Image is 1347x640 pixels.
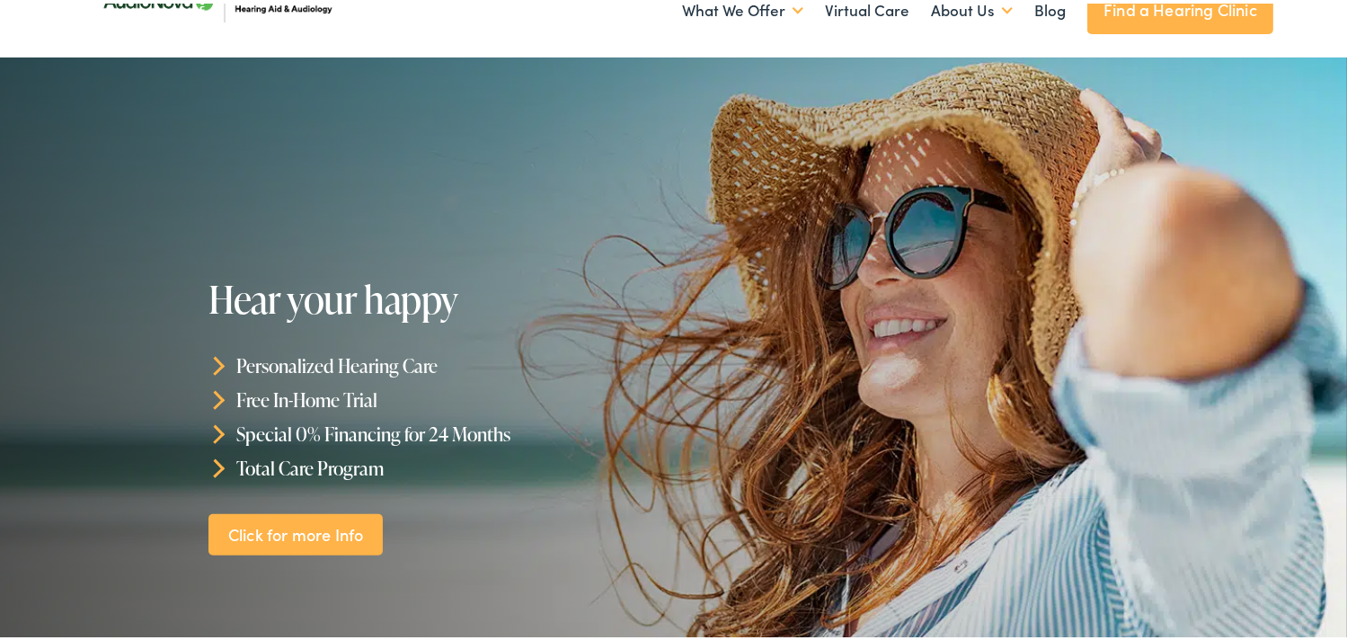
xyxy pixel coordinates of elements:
li: Personalized Hearing Care [208,345,680,379]
a: Click for more Info [208,510,383,552]
li: Special 0% Financing for 24 Months [208,413,680,448]
li: Free In-Home Trial [208,379,680,413]
h1: Hear your happy [208,275,680,316]
li: Total Care Program [208,447,680,481]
